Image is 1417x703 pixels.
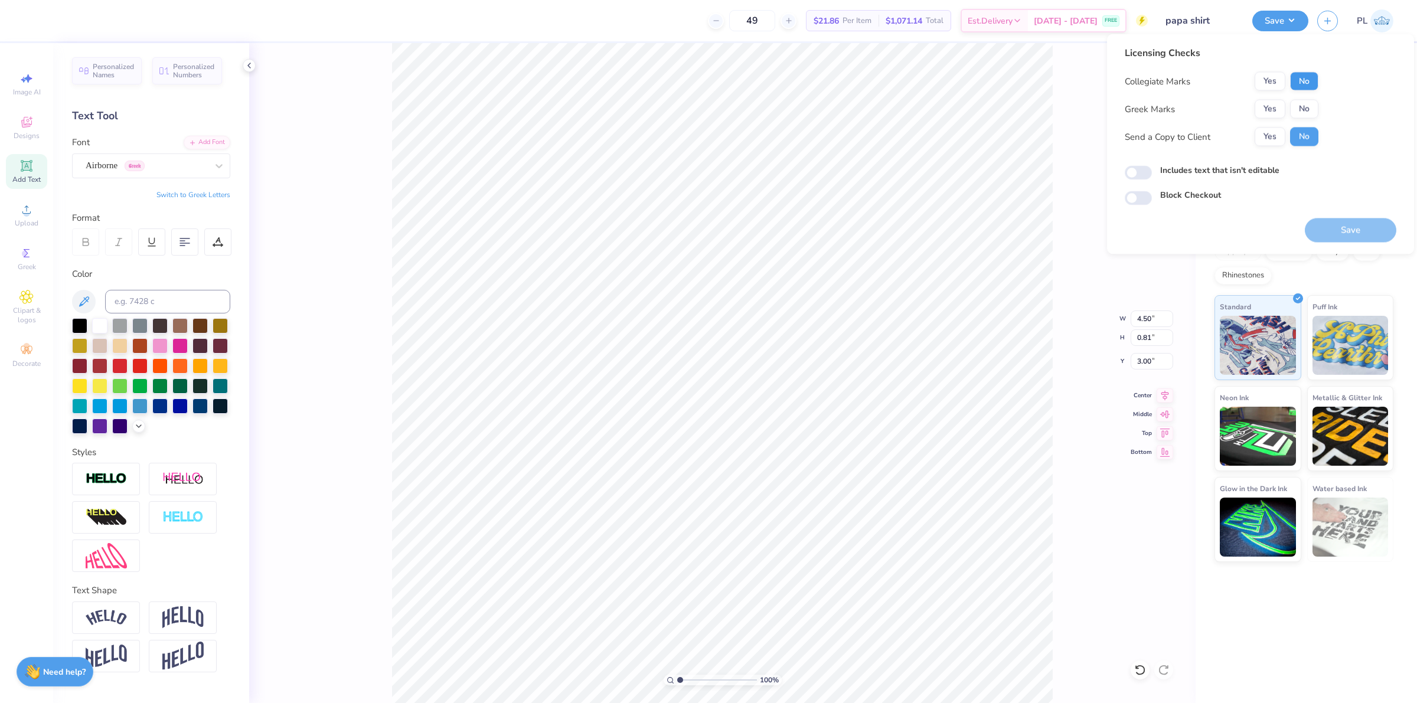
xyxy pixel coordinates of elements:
div: Add Font [184,136,230,149]
span: Image AI [13,87,41,97]
div: Text Tool [72,108,230,124]
button: No [1290,100,1318,119]
button: Switch to Greek Letters [156,190,230,200]
div: Licensing Checks [1125,46,1318,60]
span: Center [1131,391,1152,400]
span: Bottom [1131,448,1152,456]
button: No [1290,72,1318,91]
div: Collegiate Marks [1125,74,1190,88]
input: e.g. 7428 c [105,290,230,313]
span: Per Item [843,15,871,27]
span: $21.86 [814,15,839,27]
img: Flag [86,645,127,668]
span: Personalized Names [93,63,135,79]
img: Arch [162,606,204,629]
span: Water based Ink [1312,482,1367,495]
div: Greek Marks [1125,102,1175,116]
span: Personalized Numbers [173,63,215,79]
div: Format [72,211,231,225]
span: Middle [1131,410,1152,418]
strong: Need help? [43,666,86,678]
span: Greek [18,262,36,272]
button: Yes [1255,100,1285,119]
span: Decorate [12,359,41,368]
div: Text Shape [72,584,230,597]
label: Font [72,136,90,149]
span: 100 % [760,675,779,685]
img: Pamela Lois Reyes [1370,9,1393,32]
img: Rise [162,642,204,671]
span: Puff Ink [1312,300,1337,313]
button: No [1290,127,1318,146]
span: Upload [15,218,38,228]
span: Top [1131,429,1152,437]
span: PL [1357,14,1367,28]
img: Standard [1220,316,1296,375]
span: [DATE] - [DATE] [1034,15,1098,27]
img: Puff Ink [1312,316,1389,375]
span: Est. Delivery [968,15,1013,27]
button: Yes [1255,127,1285,146]
img: Glow in the Dark Ink [1220,498,1296,557]
img: Stroke [86,472,127,486]
label: Block Checkout [1160,189,1221,201]
span: Clipart & logos [6,306,47,325]
div: Color [72,267,230,281]
img: Arc [86,610,127,626]
span: Glow in the Dark Ink [1220,482,1287,495]
label: Includes text that isn't editable [1160,164,1279,176]
span: Total [926,15,943,27]
div: Send a Copy to Client [1125,130,1210,143]
a: PL [1357,9,1393,32]
span: $1,071.14 [886,15,922,27]
img: Metallic & Glitter Ink [1312,407,1389,466]
span: Metallic & Glitter Ink [1312,391,1382,404]
span: Designs [14,131,40,140]
span: Standard [1220,300,1251,313]
div: Styles [72,446,230,459]
span: Neon Ink [1220,391,1249,404]
img: Water based Ink [1312,498,1389,557]
span: FREE [1105,17,1117,25]
img: Negative Space [162,511,204,524]
img: 3d Illusion [86,508,127,527]
input: – – [729,10,775,31]
img: Neon Ink [1220,407,1296,466]
img: Free Distort [86,543,127,568]
input: Untitled Design [1157,9,1243,32]
button: Yes [1255,72,1285,91]
img: Shadow [162,472,204,486]
div: Rhinestones [1214,267,1272,285]
button: Save [1252,11,1308,31]
span: Add Text [12,175,41,184]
